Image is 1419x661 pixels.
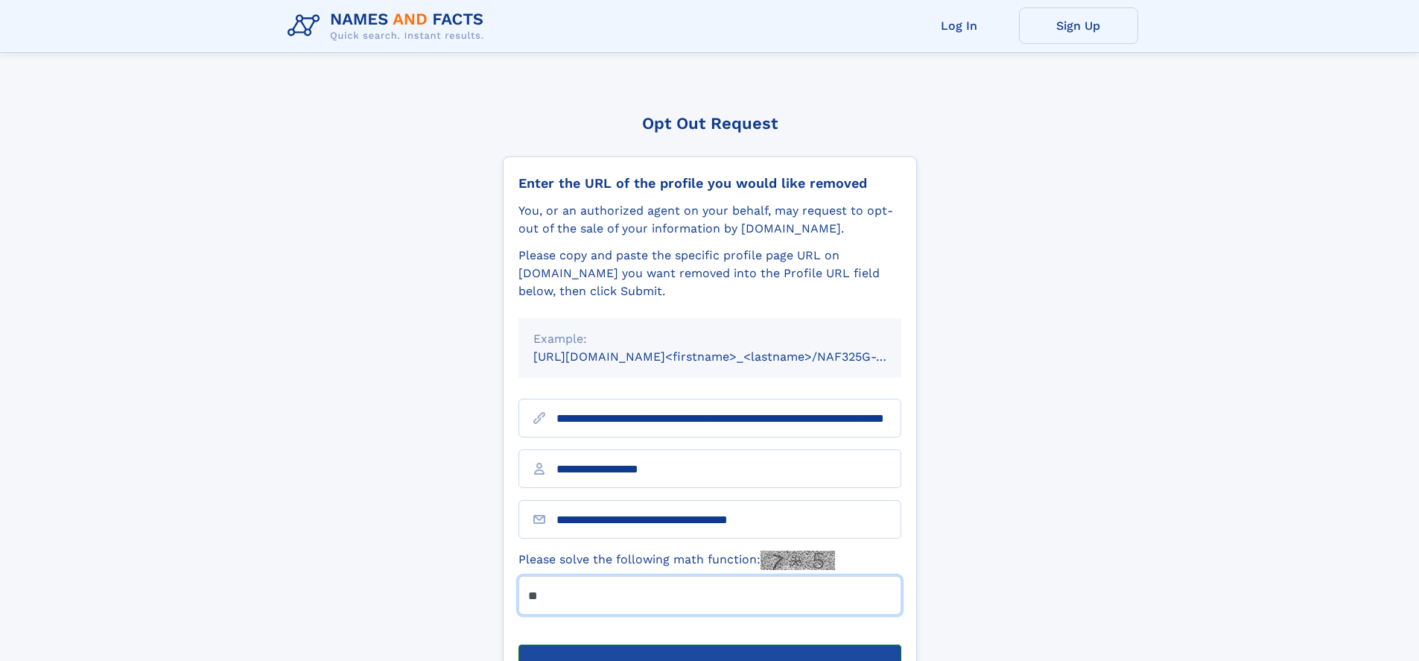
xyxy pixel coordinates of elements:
[282,6,496,46] img: Logo Names and Facts
[1019,7,1138,44] a: Sign Up
[518,551,835,570] label: Please solve the following math function:
[533,350,930,364] small: [URL][DOMAIN_NAME]<firstname>_<lastname>/NAF325G-xxxxxxxx
[518,247,901,300] div: Please copy and paste the specific profile page URL on [DOMAIN_NAME] you want removed into the Pr...
[518,202,901,238] div: You, or an authorized agent on your behalf, may request to opt-out of the sale of your informatio...
[533,330,886,348] div: Example:
[900,7,1019,44] a: Log In
[503,114,917,133] div: Opt Out Request
[518,175,901,192] div: Enter the URL of the profile you would like removed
